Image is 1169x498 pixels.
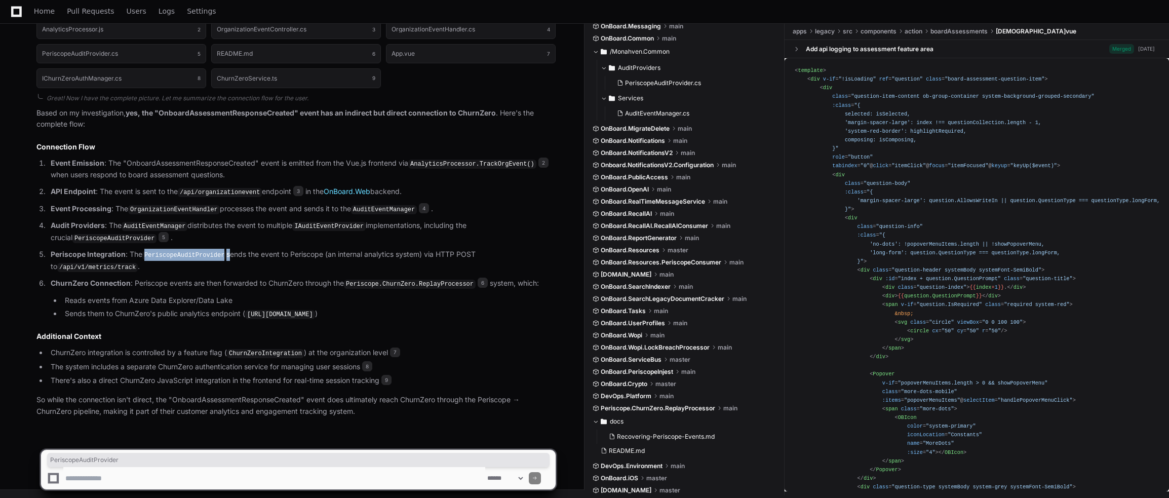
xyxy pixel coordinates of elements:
span: main [723,404,737,412]
button: README.md6 [211,44,381,63]
span: OnBoard.Notifications [601,137,665,145]
span: main [679,283,693,291]
code: AuditEventManager [351,205,417,214]
button: AnalyticsProcessor.js2 [36,20,206,39]
h1: ChurnZeroService.ts [217,75,277,82]
span: < = = > [870,276,1076,282]
span: 2 [198,25,201,33]
span: div [1014,284,1023,290]
span: main [678,125,692,133]
code: ChurnZeroIntegration [227,349,304,358]
button: PeriscopeAuditProvider.cs [613,76,771,90]
span: 4 [419,203,429,213]
p: : The distributes the event to multiple implementations, including the crucial . [51,220,556,244]
span: div [810,76,820,82]
span: main [722,161,736,169]
p: Based on my investigation, . Here's the complete flow: [36,107,556,131]
span: 9 [372,74,375,82]
button: IChurnZeroAuthManager.cs8 [36,68,206,88]
span: class [858,223,873,229]
span: "required system-red" [1004,301,1069,308]
p: : The sends the event to Periscope (an internal analytics system) via HTTP POST to . [51,249,556,273]
span: v-if [823,76,836,82]
span: div [876,354,885,360]
span: 8 [198,74,201,82]
button: docs [593,413,777,430]
span: selectItem [963,397,995,403]
span: span [888,345,901,351]
span: apps [793,27,807,35]
code: IAuditEventProvider [292,222,366,231]
span: OnBoard.SearchLegacyDocumentCracker [601,295,724,303]
span: "more-dots-mobile" [901,388,957,394]
span: "0" [861,163,870,169]
span: [DOMAIN_NAME] [601,271,651,279]
span: Popover [873,371,894,377]
span: OnBoard.Wopi.LockBreachProcessor [601,343,710,352]
span: "popoverMenuItems.length > 0 && showPopoverMenu" [898,379,1048,386]
span: main [729,258,744,266]
h1: App.vue [392,51,415,57]
span: :class [845,189,864,195]
span: class [901,406,917,412]
span: "itemClick" [891,163,926,169]
strong: API Endpoint [51,187,96,196]
span: master [670,356,690,364]
span: < = = = @ = > [795,371,1076,403]
p: : The processes the event and sends it to the . [51,203,556,215]
button: AuditProviders [601,60,777,76]
span: 8 [362,361,372,371]
h2: Connection Flow [36,142,556,152]
button: ChurnZeroService.ts9 [211,68,381,88]
span: /Monahven.Common [610,48,670,56]
span: OnBoard.Wopi [601,331,642,339]
strong: ChurnZero Connection [51,279,131,287]
span: OnBoard.RecallAI [601,210,652,218]
span: {{ }} [898,293,982,299]
span: v-if [882,379,895,386]
span: div [861,267,870,273]
span: "50" [988,328,1001,334]
span: "question" [891,76,923,82]
span: "{ 'no-dots': !popoverMenuItems.length || !showPopoverMenu, 'long-form': question.QuestionType ==... [795,232,1060,264]
svg: Directory [601,46,607,58]
span: ref [879,76,888,82]
h1: OrganizationEventHandler.cs [392,26,475,32]
span: "button" [848,154,873,160]
span: master [668,246,688,254]
span: v-if [901,301,914,308]
span: &nbsp; [894,310,913,316]
span: src [843,27,852,35]
span: OnBoard.PeriscopeInjest [601,368,673,376]
span: "index + question.QuestionPrompt" [898,276,1001,282]
span: [DEMOGRAPHIC_DATA]vue [996,27,1076,35]
span: class [910,319,926,325]
span: OnBoard.Resources.PeriscopeConsumer [601,258,721,266]
span: "itemFocused" [948,163,988,169]
span: "question-item-content ob-group-container system-background-grouped-secondary" [851,93,1095,99]
button: Recovering-Periscope-Events.md [605,430,771,444]
span: AuditProviders [618,64,660,72]
span: main [713,198,727,206]
p: : Periscope events are then forwarded to ChurnZero through the system, which: [51,278,556,290]
span: cy [957,328,963,334]
h1: AnalyticsProcessor.js [42,26,103,32]
span: Home [34,8,55,14]
span: focus [929,163,945,169]
span: OnBoard.Common [601,34,654,43]
span: legacy [815,27,835,35]
span: question.QuestionPrompt [904,293,976,299]
code: /api/organizationevent [178,188,262,197]
span: main [659,271,674,279]
h1: PeriscopeAuditProvider.cs [42,51,118,57]
span: "question-title" [1023,276,1073,282]
span: OnBoard.ServiceBus [601,356,661,364]
span: </ > [1007,284,1026,290]
button: OrganizationEventController.cs3 [211,20,381,39]
span: OBIcon [898,414,917,420]
h1: OrganizationEventController.cs [217,26,306,32]
span: div [823,85,832,91]
span: "0 0 100 100" [982,319,1023,325]
span: </ > [870,354,888,360]
span: < = = > [882,301,1073,308]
